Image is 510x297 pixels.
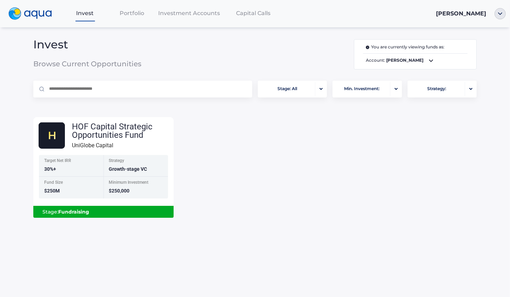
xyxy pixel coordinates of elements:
span: Strategy: [427,82,446,96]
span: Portfolio [120,10,144,16]
div: HOF Capital Strategic Opportunities Fund [72,122,174,139]
a: Capital Calls [223,6,284,20]
button: Strategy:portfolio-arrow [408,81,477,97]
div: Target Net IRR [44,158,99,164]
span: Account: [363,56,468,65]
span: Invest [76,10,94,16]
img: i.svg [366,46,371,49]
div: UniGlobe Capital [72,141,174,150]
b: Fundraising [58,209,89,215]
button: Min. Investment:portfolio-arrow [333,81,402,97]
span: [PERSON_NAME] [436,10,486,17]
a: Invest [62,6,109,20]
a: Investment Accounts [155,6,223,20]
img: logo [8,7,52,20]
span: Invest [33,41,181,48]
span: Min. Investment: [344,82,380,96]
div: Fund Size [44,180,99,186]
a: Portfolio [108,6,155,20]
span: Browse Current Opportunities [33,60,181,67]
div: Strategy [109,158,164,164]
div: Stage: [39,206,168,218]
span: Investment Accounts [158,10,220,16]
img: Magnifier [39,87,44,92]
span: You are currently viewing funds as: [366,44,444,50]
img: HOF.svg [39,122,65,149]
img: portfolio-arrow [320,88,323,90]
span: $250M [44,188,60,194]
span: Growth-stage VC [109,166,147,172]
span: Capital Calls [236,10,270,16]
b: [PERSON_NAME] [386,58,423,63]
img: portfolio-arrow [469,88,472,90]
span: 30%+ [44,166,56,172]
a: logo [4,6,62,22]
span: $250,000 [109,188,129,194]
div: Minimum Investment [109,180,164,186]
span: Stage: All [277,82,297,96]
img: ellipse [495,8,506,19]
img: portfolio-arrow [395,88,398,90]
button: Stage: Allportfolio-arrow [258,81,327,97]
